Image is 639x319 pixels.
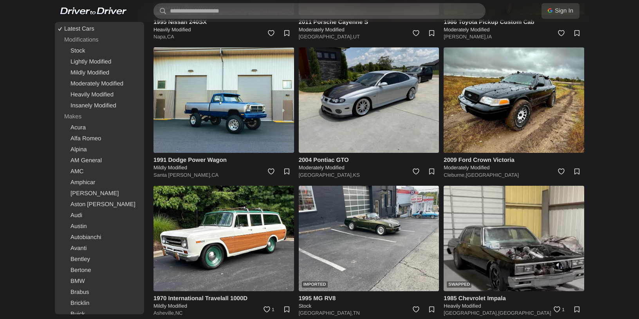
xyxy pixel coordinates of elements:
a: 1991 Dodge Power Wagon Mildly Modified [153,156,294,171]
div: Imported [302,281,328,288]
h5: Stock [299,303,439,310]
h5: Heavily Modified [153,26,294,33]
a: Moderately Modified [56,78,143,89]
h4: 1995 Nissan 240SX [153,18,294,26]
a: Austin [56,221,143,232]
a: 2011 Porsche Cayenne S Moderately Modified [299,18,439,33]
a: Santa [PERSON_NAME], [153,172,211,178]
a: Audi [56,210,143,221]
div: Swapped [447,281,471,288]
a: 1986 Toyota Pickup Custom Cab Moderately Modified [444,18,584,33]
a: 2004 Pontiac GTO Moderately Modified [299,156,439,171]
a: TN [353,310,360,316]
a: [GEOGRAPHIC_DATA] [466,172,519,178]
a: Acura [56,122,143,133]
a: Latest Cars [56,24,143,34]
a: Swapped [444,186,584,291]
a: Asheville, [153,310,175,316]
h4: 2004 Pontiac GTO [299,156,439,164]
img: 2004 Pontiac GTO for sale [299,47,439,153]
h4: 2011 Porsche Cayenne S [299,18,439,26]
a: Cleburne, [444,172,466,178]
a: [GEOGRAPHIC_DATA] [498,310,551,316]
h5: Moderately Modified [444,26,584,33]
h4: 1985 Chevrolet Impala [444,294,584,303]
h5: Heavily Modified [444,303,584,310]
a: Alpina [56,144,143,155]
h4: 1986 Toyota Pickup Custom Cab [444,18,584,26]
a: [PERSON_NAME], [444,34,487,40]
a: IA [487,34,492,40]
a: Imported [299,186,439,291]
img: 1970 International Travelall 1000D for sale [153,186,294,291]
h5: Moderately Modified [299,26,439,33]
a: Mildly Modified [56,67,143,78]
a: KS [353,172,360,178]
h5: Moderately Modified [444,164,584,171]
h4: 1991 Dodge Power Wagon [153,156,294,164]
a: [GEOGRAPHIC_DATA], [299,310,353,316]
a: UT [353,34,360,40]
a: CA [167,34,174,40]
div: Modifications [56,34,143,45]
a: Bertone [56,265,143,276]
a: 1995 MG RV8 Stock [299,294,439,310]
h4: 1995 MG RV8 [299,294,439,303]
a: [GEOGRAPHIC_DATA], [444,310,498,316]
h5: Mildly Modified [153,303,294,310]
img: 1995 MG RV8 for sale [299,186,439,291]
a: Sign In [542,3,579,19]
a: Amphicar [56,177,143,188]
a: 1985 Chevrolet Impala Heavily Modified [444,294,584,310]
a: Alfa Romeo [56,133,143,144]
h4: 1970 International Travelall 1000D [153,294,294,303]
a: CA [211,172,218,178]
a: Aston [PERSON_NAME] [56,199,143,210]
a: Autobianchi [56,232,143,243]
div: Makes [56,111,143,122]
a: Bentley [56,254,143,265]
a: NC [175,310,183,316]
a: Avanti [56,243,143,254]
a: AMC [56,166,143,177]
a: [PERSON_NAME] [56,188,143,199]
a: 2009 Ford Crown Victoria Moderately Modified [444,156,584,171]
a: Bricklin [56,298,143,309]
a: Insanely Modified [56,100,143,111]
h4: 2009 Ford Crown Victoria [444,156,584,164]
a: Brabus [56,287,143,298]
img: 1985 Chevrolet Impala for sale [444,186,584,291]
a: 1970 International Travelall 1000D Mildly Modified [153,294,294,310]
h5: Moderately Modified [299,164,439,171]
a: Napa, [153,34,167,40]
h5: Mildly Modified [153,164,294,171]
img: 2009 Ford Crown Victoria for sale [444,47,584,153]
a: BMW [56,276,143,287]
a: Heavily Modified [56,89,143,100]
a: 1995 Nissan 240SX Heavily Modified [153,18,294,33]
a: Lightly Modified [56,56,143,67]
a: [GEOGRAPHIC_DATA], [299,34,353,40]
a: Stock [56,45,143,56]
a: AM General [56,155,143,166]
img: 1991 Dodge Power Wagon for sale [153,47,294,153]
a: [GEOGRAPHIC_DATA], [299,172,353,178]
